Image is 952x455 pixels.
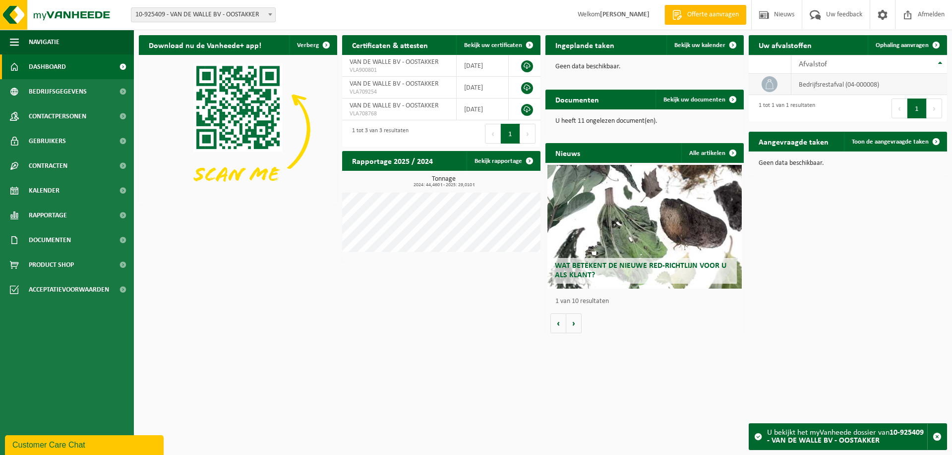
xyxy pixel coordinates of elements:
button: Next [520,124,535,144]
span: Bekijk uw documenten [663,97,725,103]
iframe: chat widget [5,433,166,455]
h2: Download nu de Vanheede+ app! [139,35,271,54]
button: 1 [907,99,927,118]
span: 10-925409 - VAN DE WALLE BV - OOSTAKKER [131,7,276,22]
span: Rapportage [29,203,67,228]
a: Bekijk uw kalender [666,35,743,55]
span: Dashboard [29,54,66,79]
h2: Uw afvalstoffen [749,35,822,54]
button: Previous [485,124,501,144]
button: 1 [501,124,520,144]
span: VLA708768 [350,110,449,118]
a: Ophaling aanvragen [868,35,946,55]
span: Navigatie [29,30,59,54]
div: U bekijkt het myVanheede dossier van [767,424,927,450]
button: Volgende [566,313,582,333]
button: Previous [892,99,907,118]
button: Next [927,99,942,118]
span: Offerte aanvragen [685,10,741,20]
a: Bekijk rapportage [467,151,539,171]
span: Verberg [297,42,319,49]
button: Vorige [550,313,566,333]
img: Download de VHEPlus App [139,55,337,203]
span: Gebruikers [29,129,66,153]
h2: Documenten [545,90,609,109]
p: Geen data beschikbaar. [759,160,937,167]
span: Contracten [29,153,67,178]
a: Bekijk uw documenten [655,90,743,109]
strong: [PERSON_NAME] [600,11,650,18]
span: Bedrijfsgegevens [29,79,87,104]
span: 2024: 44,460 t - 2025: 29,010 t [347,183,540,188]
td: [DATE] [457,99,509,120]
div: 1 tot 1 van 1 resultaten [754,98,815,119]
span: Wat betekent de nieuwe RED-richtlijn voor u als klant? [555,262,726,279]
a: Wat betekent de nieuwe RED-richtlijn voor u als klant? [547,165,742,289]
span: Ophaling aanvragen [876,42,929,49]
span: Bekijk uw certificaten [464,42,522,49]
span: VAN DE WALLE BV - OOSTAKKER [350,102,439,109]
span: VAN DE WALLE BV - OOSTAKKER [350,80,439,88]
p: Geen data beschikbaar. [555,63,734,70]
span: Acceptatievoorwaarden [29,277,109,302]
span: VLA900801 [350,66,449,74]
p: 1 van 10 resultaten [555,298,739,305]
h2: Rapportage 2025 / 2024 [342,151,443,170]
button: Verberg [289,35,336,55]
td: bedrijfsrestafval (04-000008) [791,74,947,95]
h2: Ingeplande taken [545,35,624,54]
div: 1 tot 3 van 3 resultaten [347,123,409,145]
span: VAN DE WALLE BV - OOSTAKKER [350,58,439,66]
td: [DATE] [457,77,509,99]
span: Toon de aangevraagde taken [852,139,929,145]
span: Contactpersonen [29,104,86,129]
h2: Certificaten & attesten [342,35,438,54]
a: Toon de aangevraagde taken [844,132,946,152]
span: VLA709254 [350,88,449,96]
a: Bekijk uw certificaten [456,35,539,55]
span: Documenten [29,228,71,253]
strong: 10-925409 - VAN DE WALLE BV - OOSTAKKER [767,429,924,445]
span: Bekijk uw kalender [674,42,725,49]
a: Alle artikelen [681,143,743,163]
span: 10-925409 - VAN DE WALLE BV - OOSTAKKER [131,8,275,22]
p: U heeft 11 ongelezen document(en). [555,118,734,125]
h2: Aangevraagde taken [749,132,838,151]
span: Product Shop [29,253,74,277]
span: Kalender [29,178,59,203]
h3: Tonnage [347,176,540,188]
span: Afvalstof [799,60,827,68]
a: Offerte aanvragen [664,5,746,25]
td: [DATE] [457,55,509,77]
h2: Nieuws [545,143,590,162]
